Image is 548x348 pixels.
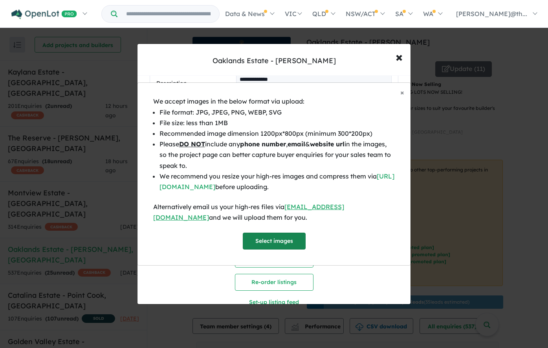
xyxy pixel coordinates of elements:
[153,202,395,223] div: Alternatively email us your high-res files via and we will upload them for you.
[243,233,306,250] button: Select images
[153,96,395,107] div: We accept images in the below format via upload:
[288,140,305,148] b: email
[310,140,345,148] b: website url
[159,107,395,118] li: File format: JPG, JPEG, PNG, WEBP, SVG
[159,139,395,171] li: Please include any , & in the images, so the project page can better capture buyer enquiries for ...
[159,118,395,128] li: File size: less than 1MB
[159,128,395,139] li: Recommended image dimension 1200px*800px (minimum 300*200px)
[159,172,394,191] a: [URL][DOMAIN_NAME]
[11,9,77,19] img: Openlot PRO Logo White
[179,140,205,148] u: DO NOT
[119,5,218,22] input: Try estate name, suburb, builder or developer
[400,88,404,97] span: ×
[240,140,286,148] b: phone number
[159,171,395,192] li: We recommend you resize your high-res images and compress them via before uploading.
[456,10,527,18] span: [PERSON_NAME]@th...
